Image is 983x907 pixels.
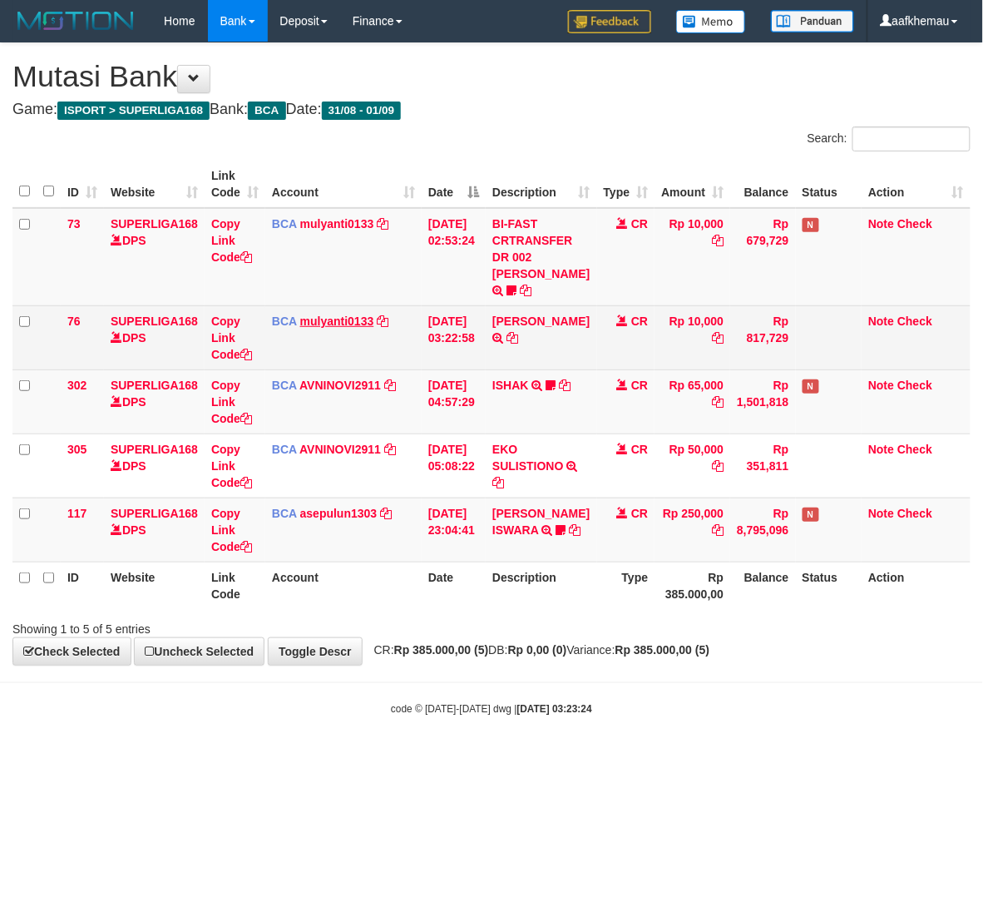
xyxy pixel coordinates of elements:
th: Amount: activate to sort column ascending [655,161,730,208]
td: Rp 10,000 [655,305,730,369]
th: Website [104,562,205,609]
a: Check [897,443,932,456]
a: Note [868,217,894,230]
a: Copy Link Code [211,379,252,425]
th: Account [265,562,422,609]
th: Type: activate to sort column ascending [597,161,655,208]
td: [DATE] 02:53:24 [422,208,486,306]
a: Check [897,315,932,328]
a: Check [897,217,932,230]
td: BI-FAST CRTRANSFER DR 002 [PERSON_NAME] [486,208,596,306]
td: DPS [104,369,205,434]
span: ISPORT > SUPERLIGA168 [57,102,210,120]
th: Action: activate to sort column ascending [862,161,971,208]
td: Rp 250,000 [655,498,730,562]
div: Showing 1 to 5 of 5 entries [12,614,398,637]
a: Copy Link Code [211,507,252,553]
label: Search: [808,126,971,151]
a: Copy DIONYSIUS ISWARA to clipboard [569,523,580,537]
a: mulyanti0133 [300,315,374,328]
th: Link Code [205,562,265,609]
a: SUPERLIGA168 [111,379,198,392]
a: Copy EKO SULISTIONO to clipboard [492,476,504,489]
td: Rp 1,501,818 [730,369,795,434]
span: BCA [248,102,285,120]
td: [DATE] 03:22:58 [422,305,486,369]
span: CR [631,217,648,230]
span: 31/08 - 01/09 [322,102,402,120]
td: DPS [104,208,205,306]
span: CR [631,507,648,520]
a: Copy mulyanti0133 to clipboard [377,315,388,328]
td: [DATE] 04:57:29 [422,369,486,434]
th: Account: activate to sort column ascending [265,161,422,208]
a: SUPERLIGA168 [111,507,198,520]
span: 302 [67,379,86,392]
td: DPS [104,434,205,498]
a: ISHAK [492,379,529,392]
a: Copy DEWI PITRI NINGSIH to clipboard [506,331,518,344]
span: Has Note [803,508,819,522]
td: DPS [104,305,205,369]
h4: Game: Bank: Date: [12,102,971,118]
span: Has Note [803,379,819,394]
th: ID [61,562,104,609]
a: Copy Link Code [211,443,252,489]
th: Website: activate to sort column ascending [104,161,205,208]
td: Rp 351,811 [730,434,795,498]
span: Has Note [803,218,819,232]
span: CR [631,379,648,392]
span: CR [631,315,648,328]
a: Copy Rp 10,000 to clipboard [712,331,724,344]
small: code © [DATE]-[DATE] dwg | [391,703,592,715]
th: Balance [730,161,795,208]
td: Rp 50,000 [655,434,730,498]
span: 73 [67,217,81,230]
a: Check [897,507,932,520]
span: BCA [272,507,297,520]
a: AVNINOVI2911 [299,443,381,456]
th: Description: activate to sort column ascending [486,161,596,208]
td: Rp 817,729 [730,305,795,369]
a: Uncheck Selected [134,637,264,666]
a: Copy Link Code [211,217,252,264]
img: MOTION_logo.png [12,8,139,33]
th: Type [597,562,655,609]
a: Check [897,379,932,392]
th: Status [796,161,862,208]
th: Description [486,562,596,609]
th: Date: activate to sort column descending [422,161,486,208]
th: Link Code: activate to sort column ascending [205,161,265,208]
a: AVNINOVI2911 [299,379,381,392]
a: Copy Rp 10,000 to clipboard [712,234,724,247]
span: CR [631,443,648,456]
a: Copy BI-FAST CRTRANSFER DR 002 MUHAMAD MADROJI to clipboard [520,284,531,297]
strong: Rp 385.000,00 (5) [394,643,489,657]
th: Date [422,562,486,609]
a: Copy mulyanti0133 to clipboard [377,217,388,230]
a: Copy ISHAK to clipboard [559,379,571,392]
a: Toggle Descr [268,637,363,666]
a: Copy Link Code [211,315,252,361]
a: [PERSON_NAME] [492,315,590,328]
a: Check Selected [12,637,131,666]
img: Feedback.jpg [568,10,651,33]
a: Note [868,379,894,392]
td: Rp 8,795,096 [730,498,795,562]
a: Note [868,507,894,520]
input: Search: [852,126,971,151]
th: Status [796,562,862,609]
a: Note [868,315,894,328]
a: SUPERLIGA168 [111,217,198,230]
td: [DATE] 23:04:41 [422,498,486,562]
a: Copy Rp 250,000 to clipboard [712,523,724,537]
span: 305 [67,443,86,456]
a: [PERSON_NAME] ISWARA [492,507,590,537]
a: SUPERLIGA168 [111,443,198,456]
td: Rp 10,000 [655,208,730,306]
img: panduan.png [771,10,854,32]
th: Action [862,562,971,609]
span: 117 [67,507,86,520]
td: DPS [104,498,205,562]
a: Copy Rp 65,000 to clipboard [712,395,724,409]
